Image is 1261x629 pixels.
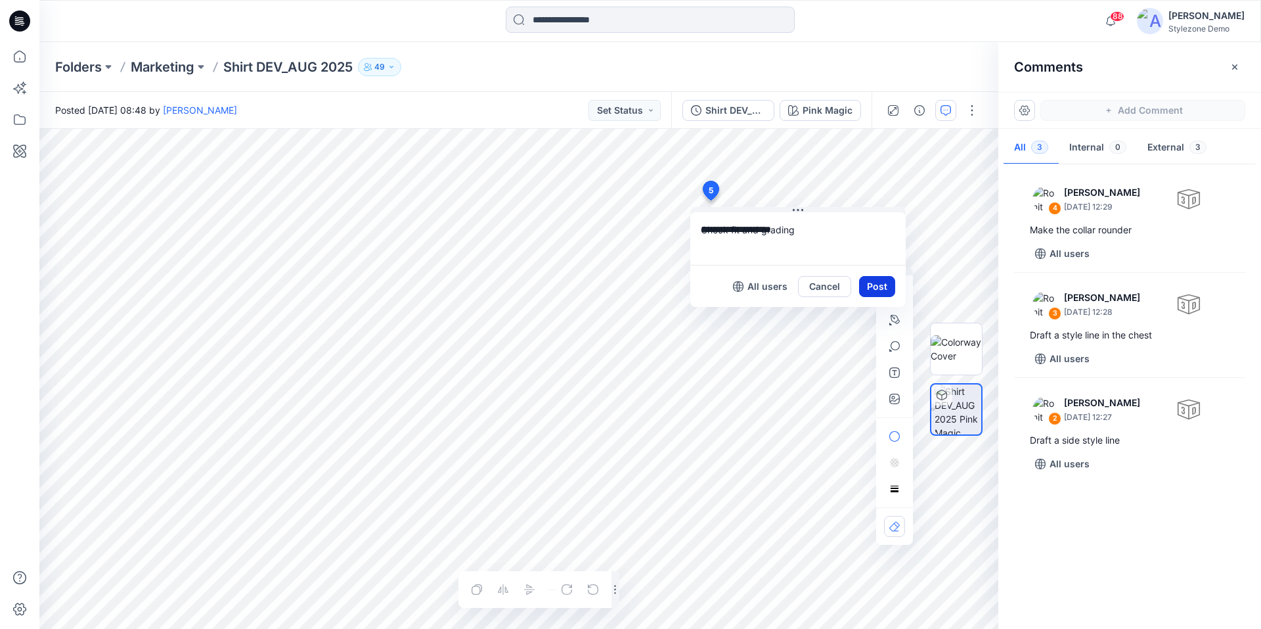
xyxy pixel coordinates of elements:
p: [PERSON_NAME] [1064,395,1140,411]
p: All users [747,279,787,294]
div: 2 [1048,412,1061,425]
img: Ronit Segev [1032,291,1059,317]
span: 0 [1109,141,1126,154]
div: Draft a style line in the chest [1030,327,1229,343]
div: Shirt DEV_AUG 2025 [705,103,766,118]
span: 3 [1031,141,1048,154]
button: External [1137,131,1217,165]
button: All users [1030,243,1095,264]
p: All users [1050,456,1090,472]
button: Details [909,100,930,121]
button: Add Comment [1040,100,1245,121]
span: 3 [1189,141,1206,154]
p: 49 [374,60,385,74]
p: All users [1050,351,1090,367]
img: Ronit Segev [1032,186,1059,212]
button: Internal [1059,131,1137,165]
img: Ronit Segev [1032,396,1059,423]
p: All users [1050,246,1090,262]
div: 4 [1048,202,1061,215]
span: Posted [DATE] 08:48 by [55,103,237,117]
p: [DATE] 12:27 [1064,411,1140,424]
p: [PERSON_NAME] [1064,185,1140,200]
p: [DATE] 12:28 [1064,306,1140,319]
img: Colorway Cover [931,335,982,363]
button: Cancel [798,276,851,297]
button: Pink Magic [780,100,861,121]
button: Post [859,276,895,297]
a: Folders [55,58,102,76]
a: [PERSON_NAME] [163,105,237,116]
div: Stylezone Demo [1168,24,1245,34]
div: Make the collar rounder [1030,222,1229,238]
button: All users [728,276,793,297]
div: Draft a side style line [1030,432,1229,448]
button: All users [1030,348,1095,369]
a: Marketing [131,58,194,76]
div: 3 [1048,307,1061,320]
img: avatar [1137,8,1163,34]
p: Shirt DEV_AUG 2025 [223,58,353,76]
span: 88 [1110,11,1124,22]
span: 5 [709,185,713,197]
div: [PERSON_NAME] [1168,8,1245,24]
h2: Comments [1014,59,1083,75]
button: All [1004,131,1059,165]
button: Shirt DEV_AUG 2025 [682,100,774,121]
p: [PERSON_NAME] [1064,290,1140,306]
div: Pink Magic [803,103,852,118]
button: 49 [358,58,401,76]
button: All users [1030,454,1095,475]
p: [DATE] 12:29 [1064,200,1140,214]
img: Shirt DEV_AUG 2025 Pink Magic [935,384,981,434]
